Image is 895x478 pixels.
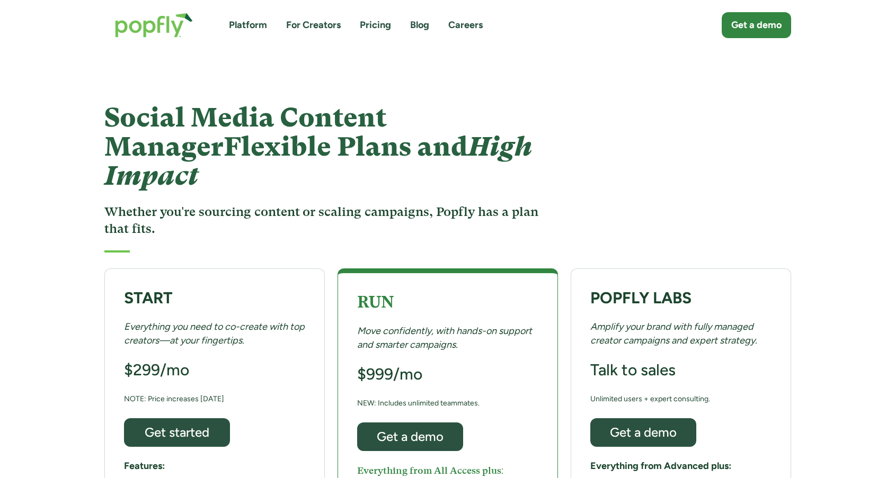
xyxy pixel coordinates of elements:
[286,19,341,32] a: For Creators
[357,464,504,477] h5: Everything from All Access plus:
[104,2,203,48] a: home
[104,103,544,191] h1: Social Media Content Manager
[600,426,687,439] div: Get a demo
[590,459,731,473] h5: Everything from Advanced plus:
[357,396,480,410] div: NEW: Includes unlimited teammates.
[722,12,791,38] a: Get a demo
[590,360,676,380] h3: Talk to sales
[124,288,173,308] strong: START
[357,325,532,350] em: Move confidently, with hands-on support and smarter campaigns.
[124,392,224,405] div: NOTE: Price increases [DATE]
[448,19,483,32] a: Careers
[590,288,692,308] strong: POPFLY LABS
[104,131,532,191] em: High Impact
[229,19,267,32] a: Platform
[731,19,782,32] div: Get a demo
[124,459,165,473] h5: Features:
[104,203,544,238] h3: Whether you're sourcing content or scaling campaigns, Popfly has a plan that fits.
[357,293,394,311] strong: RUN
[104,131,532,191] span: Flexible Plans and
[357,422,463,451] a: Get a demo
[590,392,710,405] div: Unlimited users + expert consulting.
[367,430,454,443] div: Get a demo
[360,19,391,32] a: Pricing
[124,418,230,447] a: Get started
[410,19,429,32] a: Blog
[124,321,305,346] em: Everything you need to co-create with top creators—at your fingertips.
[590,321,757,346] em: Amplify your brand with fully managed creator campaigns and expert strategy.
[590,418,696,447] a: Get a demo
[124,360,189,380] h3: $299/mo
[357,364,422,384] h3: $999/mo
[134,426,220,439] div: Get started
